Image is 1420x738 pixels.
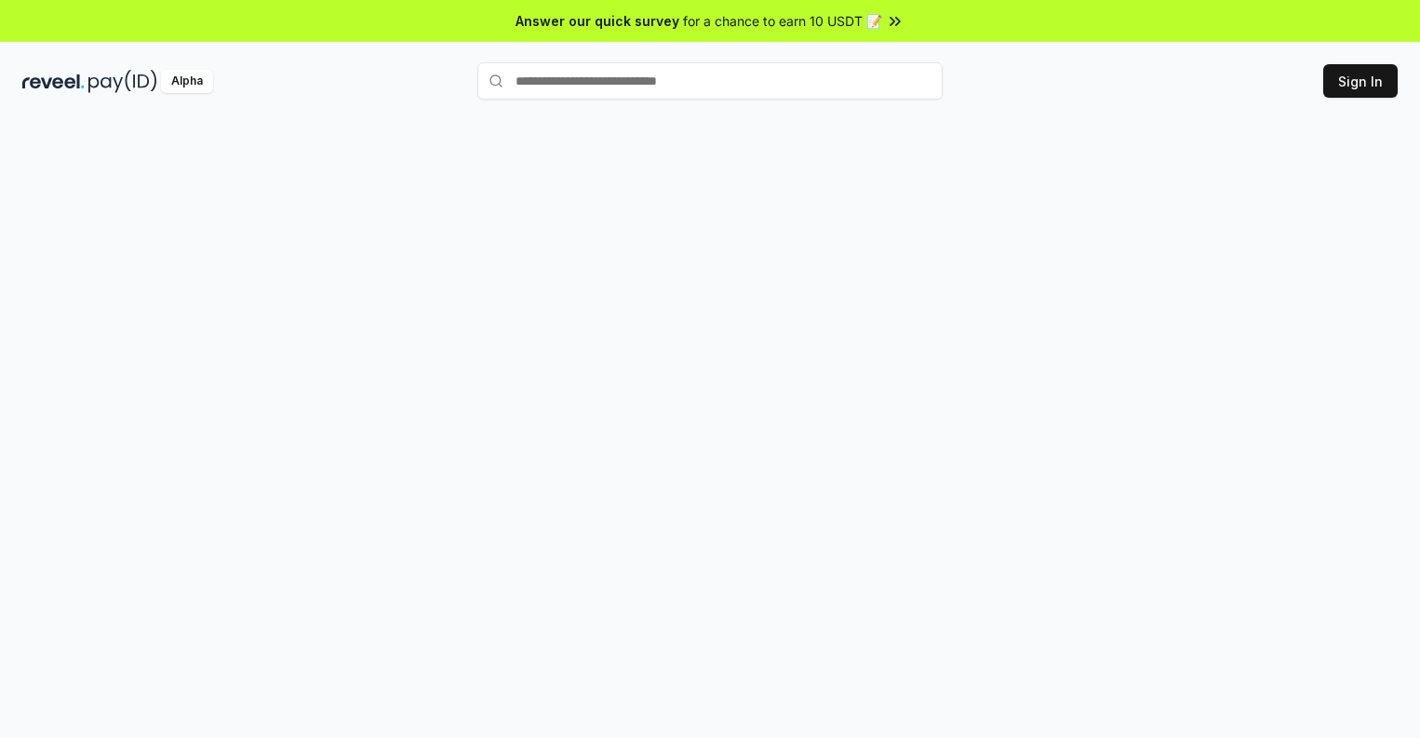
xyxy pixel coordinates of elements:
[22,70,85,93] img: reveel_dark
[1323,64,1398,98] button: Sign In
[161,70,213,93] div: Alpha
[88,70,157,93] img: pay_id
[683,11,882,31] span: for a chance to earn 10 USDT 📝
[516,11,679,31] span: Answer our quick survey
